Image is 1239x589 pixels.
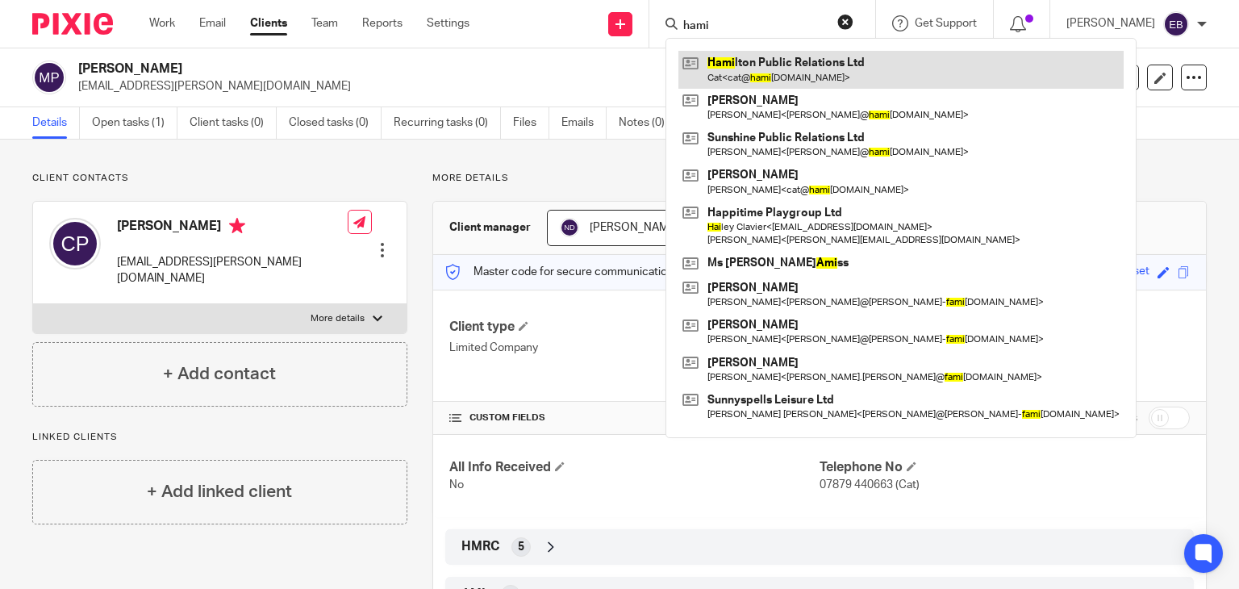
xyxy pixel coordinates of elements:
[432,172,1207,185] p: More details
[590,222,678,233] span: [PERSON_NAME]
[461,538,499,555] span: HMRC
[32,431,407,444] p: Linked clients
[513,107,549,139] a: Files
[1066,15,1155,31] p: [PERSON_NAME]
[199,15,226,31] a: Email
[32,61,66,94] img: svg%3E
[394,107,501,139] a: Recurring tasks (0)
[915,18,977,29] span: Get Support
[837,14,853,30] button: Clear
[78,61,806,77] h2: [PERSON_NAME]
[32,172,407,185] p: Client contacts
[117,254,348,287] p: [EMAIL_ADDRESS][PERSON_NAME][DOMAIN_NAME]
[449,340,820,356] p: Limited Company
[820,479,920,491] span: 07879 440663 (Cat)
[190,107,277,139] a: Client tasks (0)
[32,13,113,35] img: Pixie
[820,459,1190,476] h4: Telephone No
[92,107,177,139] a: Open tasks (1)
[311,15,338,31] a: Team
[117,218,348,238] h4: [PERSON_NAME]
[449,319,820,336] h4: Client type
[147,479,292,504] h4: + Add linked client
[250,15,287,31] a: Clients
[449,479,464,491] span: No
[163,361,276,386] h4: + Add contact
[311,312,365,325] p: More details
[518,539,524,555] span: 5
[289,107,382,139] a: Closed tasks (0)
[449,459,820,476] h4: All Info Received
[362,15,403,31] a: Reports
[427,15,469,31] a: Settings
[449,411,820,424] h4: CUSTOM FIELDS
[619,107,678,139] a: Notes (0)
[32,107,80,139] a: Details
[449,219,531,236] h3: Client manager
[149,15,175,31] a: Work
[561,107,607,139] a: Emails
[1163,11,1189,37] img: svg%3E
[78,78,987,94] p: [EMAIL_ADDRESS][PERSON_NAME][DOMAIN_NAME]
[49,218,101,269] img: svg%3E
[560,218,579,237] img: svg%3E
[229,218,245,234] i: Primary
[445,264,724,280] p: Master code for secure communications and files
[682,19,827,34] input: Search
